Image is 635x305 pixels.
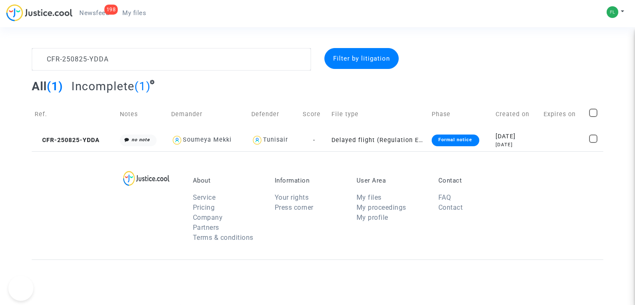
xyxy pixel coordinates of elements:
[193,177,262,184] p: About
[357,177,426,184] p: User Area
[123,171,170,186] img: logo-lg.svg
[329,99,429,129] td: File type
[71,79,134,93] span: Incomplete
[193,224,219,231] a: Partners
[32,79,47,93] span: All
[496,141,537,148] div: [DATE]
[300,99,329,129] td: Score
[32,99,117,129] td: Ref.
[275,177,344,184] p: Information
[275,203,314,211] a: Press corner
[275,193,309,201] a: Your rights
[493,99,540,129] td: Created on
[357,213,388,221] a: My profile
[429,99,493,129] td: Phase
[79,9,109,17] span: Newsfeed
[104,5,118,15] div: 198
[47,79,63,93] span: (1)
[251,134,263,146] img: icon-user.svg
[329,129,429,151] td: Delayed flight (Regulation EC 261/2004)
[193,193,216,201] a: Service
[263,136,288,143] div: Tunisair
[357,193,382,201] a: My files
[183,136,232,143] div: Soumeya Mekki
[73,7,116,19] a: 198Newsfeed
[248,99,300,129] td: Defender
[171,134,183,146] img: icon-user.svg
[122,9,146,17] span: My files
[357,203,406,211] a: My proceedings
[607,6,618,18] img: 27626d57a3ba4a5b969f53e3f2c8e71c
[134,79,151,93] span: (1)
[438,177,508,184] p: Contact
[116,7,153,19] a: My files
[438,193,451,201] a: FAQ
[6,4,73,21] img: jc-logo.svg
[541,99,586,129] td: Expires on
[132,137,150,142] i: no note
[193,213,223,221] a: Company
[432,135,479,146] div: Formal notice
[8,276,33,301] iframe: Help Scout Beacon - Open
[193,203,215,211] a: Pricing
[313,137,315,144] span: -
[333,55,390,62] span: Filter by litigation
[438,203,463,211] a: Contact
[168,99,248,129] td: Demander
[35,137,100,144] span: CFR-250825-YDDA
[117,99,168,129] td: Notes
[496,132,537,141] div: [DATE]
[193,234,253,241] a: Terms & conditions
